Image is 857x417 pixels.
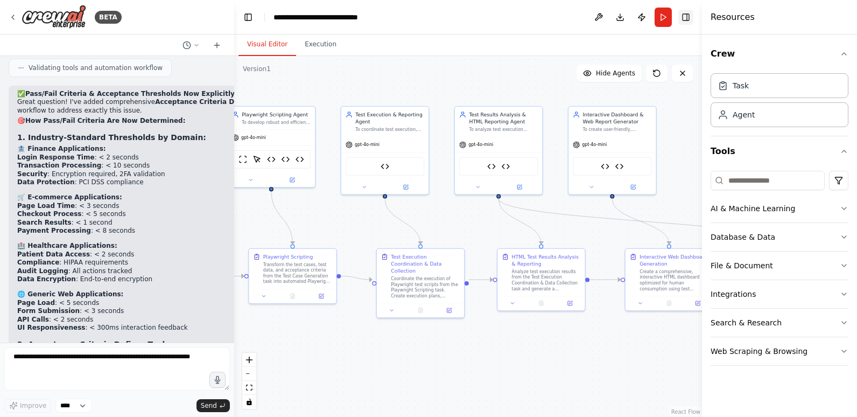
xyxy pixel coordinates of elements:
[582,142,607,148] span: gpt-4o-mini
[17,267,68,275] strong: Audit Logging
[577,65,642,82] button: Hide Agents
[381,162,389,171] img: Test Artifact Organizer Tool
[263,262,332,284] div: Transform the test cases, test data, and acceptance criteria from the Test Case Generation task i...
[17,316,49,323] strong: API Calls
[17,324,85,331] strong: UI Responsiveness
[487,162,496,171] img: Report Formatter Tool
[17,210,304,219] li: : < 5 seconds
[678,10,693,25] button: Hide right sidebar
[512,269,581,291] div: Analyze test execution results from the Test Execution Coordination & Data Collection task and ge...
[512,253,581,267] div: HTML Test Results Analysis & Reporting
[238,155,247,164] img: ScrapeWebsiteTool
[624,248,713,311] div: Interactive Web Dashboard GenerationCreate a comprehensive, interactive HTML dashboard optimized ...
[243,65,271,73] div: Version 1
[355,142,380,148] span: gpt-4o-mini
[155,98,264,106] strong: Acceptance Criteria Definition
[640,269,708,291] div: Create a comprehensive, interactive HTML dashboard optimized for human consumption using test exe...
[20,401,46,410] span: Improve
[267,155,276,164] img: Website Analysis Tool
[242,381,256,395] button: fit view
[296,155,304,164] img: Acceptance Criteria Definer Tool
[281,155,290,164] img: Test Data Generator
[17,145,106,152] strong: 🏦 Finance Applications:
[568,106,657,195] div: Interactive Dashboard & Web Report GeneratorTo create user-friendly, interactive HTML dashboards ...
[615,162,624,171] img: Report Formatter Tool
[526,299,556,308] button: No output available
[17,307,304,316] li: : < 3 seconds
[178,39,204,52] button: Switch to previous chat
[17,162,101,169] strong: Transaction Processing
[17,170,47,178] strong: Security
[17,227,91,234] strong: Payment Processing
[309,292,333,301] button: Open in side panel
[391,253,460,275] div: Test Execution Coordination & Data Collection
[241,10,256,25] button: Hide left sidebar
[17,133,206,142] strong: 1. Industry-Standard Thresholds by Domain:
[208,39,226,52] button: Start a new chat
[17,178,304,187] li: : PCI DSS compliance
[469,127,538,133] div: To analyze test execution results and generate comprehensive HTML reports with embedded screensho...
[405,306,435,315] button: No output available
[272,176,312,184] button: Open in side panel
[22,5,86,29] img: Logo
[17,316,304,324] li: : < 2 seconds
[268,191,296,244] g: Edge from 553da5ab-e76f-4883-bc4b-730f81ab7415 to e7799e65-d2b1-4e4c-9ae1-899a01f21690
[17,267,304,276] li: : All actions tracked
[17,251,90,258] strong: Patient Data Access
[17,324,304,332] li: : < 300ms interaction feedback
[501,162,510,171] img: HTML Dashboard Generator
[469,111,538,125] div: Test Results Analysis & HTML Reporting Agent
[17,117,304,126] h2: 🎯
[495,198,545,244] g: Edge from 0597a857-456e-41c5-8d28-efd027710827 to 42fa5738-522e-4494-8d00-2c2cee5d4cbf
[609,198,673,244] g: Edge from 6075724d-6641-4de9-9480-ebbcad830038 to f53f988d-078c-454e-9c3b-576a55703f56
[17,299,304,308] li: : < 5 seconds
[341,273,372,283] g: Edge from e7799e65-d2b1-4e4c-9ae1-899a01f21690 to 702d607d-0287-417f-ad69-fde0283a6bd9
[17,154,95,161] strong: Login Response Time
[497,248,586,311] div: HTML Test Results Analysis & ReportingAnalyze test execution results from the Test Execution Coor...
[381,198,424,244] g: Edge from 76a26c64-fc42-499e-9500-ed8e0303d5fb to 702d607d-0287-417f-ad69-fde0283a6bd9
[17,275,76,283] strong: Data Encryption
[341,106,430,195] div: Test Execution & Reporting AgentTo coordinate test execution, capture results, and prepare test d...
[17,202,304,211] li: : < 3 seconds
[454,106,543,195] div: Test Results Analysis & HTML Reporting AgentTo analyze test execution results and generate compre...
[17,227,304,235] li: : < 8 seconds
[711,69,848,136] div: Crew
[355,111,424,125] div: Test Execution & Reporting Agent
[711,337,848,365] button: Web Scraping & Browsing
[711,309,848,337] button: Search & Research
[29,64,163,72] span: Validating tools and automation workflow
[17,170,304,179] li: : Encryption required, 2FA validation
[242,353,256,367] button: zoom in
[238,33,296,56] button: Visual Editor
[25,117,185,124] strong: How Pass/Fail Criteria Are Now Determined:
[17,219,72,226] strong: Search Results
[17,290,123,298] strong: 🌐 Generic Web Applications:
[17,210,81,218] strong: Checkout Process
[17,193,122,201] strong: 🛒 E-commerce Applications:
[437,306,461,315] button: Open in side panel
[17,275,304,284] li: : End-to-end encryption
[17,90,304,99] h2: ✅
[248,248,337,304] div: Playwright ScriptingTransform the test cases, test data, and acceptance criteria from the Test Ca...
[273,12,387,23] nav: breadcrumb
[583,127,652,133] div: To create user-friendly, interactive HTML dashboards and web-based test reports that provide exce...
[468,142,493,148] span: gpt-4o-mini
[17,299,55,307] strong: Page Load
[4,399,51,413] button: Improve
[711,166,848,374] div: Tools
[263,253,313,260] div: Playwright Scripting
[711,223,848,251] button: Database & Data
[209,372,226,388] button: Click to speak your automation idea
[17,259,304,267] li: : HIPAA requirements
[685,299,710,308] button: Open in side panel
[733,109,755,120] div: Agent
[589,276,621,283] g: Edge from 42fa5738-522e-4494-8d00-2c2cee5d4cbf to f53f988d-078c-454e-9c3b-576a55703f56
[17,162,304,170] li: : < 10 seconds
[242,353,256,409] div: React Flow controls
[376,248,465,318] div: Test Execution Coordination & Data CollectionCoordinate the execution of Playwright test scripts ...
[17,307,80,315] strong: Form Submission
[711,252,848,280] button: File & Document
[596,69,635,78] span: Hide Agents
[733,80,749,91] div: Task
[583,111,652,125] div: Interactive Dashboard & Web Report Generator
